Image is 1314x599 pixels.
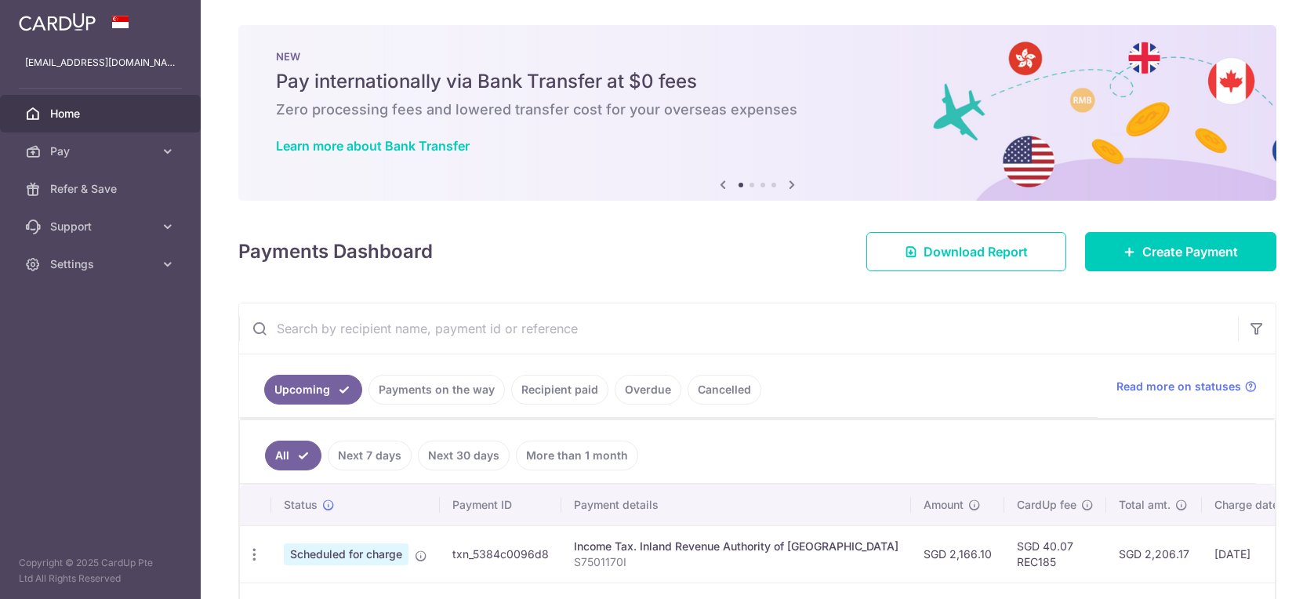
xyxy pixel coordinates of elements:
td: SGD 2,206.17 [1106,525,1202,583]
th: Payment ID [440,485,561,525]
a: Next 30 days [418,441,510,470]
span: Home [50,106,154,122]
a: Create Payment [1085,232,1276,271]
span: Settings [50,256,154,272]
span: Support [50,219,154,234]
a: Upcoming [264,375,362,405]
img: Bank transfer banner [238,25,1276,201]
h4: Payments Dashboard [238,238,433,266]
a: Read more on statuses [1116,379,1257,394]
td: txn_5384c0096d8 [440,525,561,583]
span: Download Report [924,242,1028,261]
a: Cancelled [688,375,761,405]
a: More than 1 month [516,441,638,470]
p: [EMAIL_ADDRESS][DOMAIN_NAME] [25,55,176,71]
a: Overdue [615,375,681,405]
span: Create Payment [1142,242,1238,261]
span: CardUp fee [1017,497,1076,513]
span: Read more on statuses [1116,379,1241,394]
a: Payments on the way [368,375,505,405]
span: Status [284,497,318,513]
div: Income Tax. Inland Revenue Authority of [GEOGRAPHIC_DATA] [574,539,898,554]
td: SGD 40.07 REC185 [1004,525,1106,583]
h5: Pay internationally via Bank Transfer at $0 fees [276,69,1239,94]
span: Refer & Save [50,181,154,197]
a: All [265,441,321,470]
td: [DATE] [1202,525,1309,583]
a: Recipient paid [511,375,608,405]
span: Charge date [1214,497,1279,513]
input: Search by recipient name, payment id or reference [239,303,1238,354]
span: Amount [924,497,964,513]
td: SGD 2,166.10 [911,525,1004,583]
h6: Zero processing fees and lowered transfer cost for your overseas expenses [276,100,1239,119]
a: Next 7 days [328,441,412,470]
a: Download Report [866,232,1066,271]
p: NEW [276,50,1239,63]
p: S7501170I [574,554,898,570]
span: Pay [50,143,154,159]
img: CardUp [19,13,96,31]
span: Total amt. [1119,497,1171,513]
th: Payment details [561,485,911,525]
span: Scheduled for charge [284,543,408,565]
a: Learn more about Bank Transfer [276,138,470,154]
